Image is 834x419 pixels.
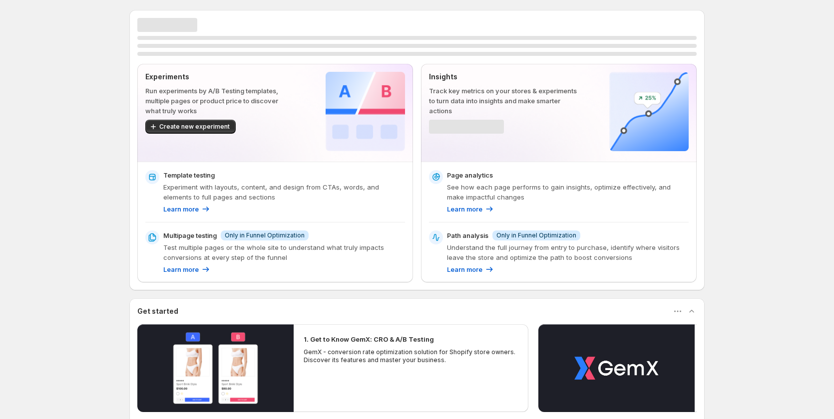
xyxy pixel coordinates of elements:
[225,231,305,239] span: Only in Funnel Optimization
[429,72,577,82] p: Insights
[163,230,217,240] p: Multipage testing
[163,204,199,214] p: Learn more
[163,242,405,262] p: Test multiple pages or the whole site to understand what truly impacts conversions at every step ...
[145,86,294,116] p: Run experiments by A/B Testing templates, multiple pages or product price to discover what truly ...
[145,120,236,134] button: Create new experiment
[163,182,405,202] p: Experiment with layouts, content, and design from CTAs, words, and elements to full pages and sec...
[163,264,199,274] p: Learn more
[447,170,493,180] p: Page analytics
[163,170,215,180] p: Template testing
[137,324,294,412] button: Play video
[447,204,482,214] p: Learn more
[447,204,494,214] a: Learn more
[304,334,434,344] h2: 1. Get to Know GemX: CRO & A/B Testing
[447,264,482,274] p: Learn more
[159,123,230,131] span: Create new experiment
[163,264,211,274] a: Learn more
[429,86,577,116] p: Track key metrics on your stores & experiments to turn data into insights and make smarter actions
[326,72,405,151] img: Experiments
[447,264,494,274] a: Learn more
[447,242,689,262] p: Understand the full journey from entry to purchase, identify where visitors leave the store and o...
[137,306,178,316] h3: Get started
[609,72,689,151] img: Insights
[538,324,695,412] button: Play video
[304,348,518,364] p: GemX - conversion rate optimization solution for Shopify store owners. Discover its features and ...
[145,72,294,82] p: Experiments
[163,204,211,214] a: Learn more
[496,231,576,239] span: Only in Funnel Optimization
[447,230,488,240] p: Path analysis
[447,182,689,202] p: See how each page performs to gain insights, optimize effectively, and make impactful changes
